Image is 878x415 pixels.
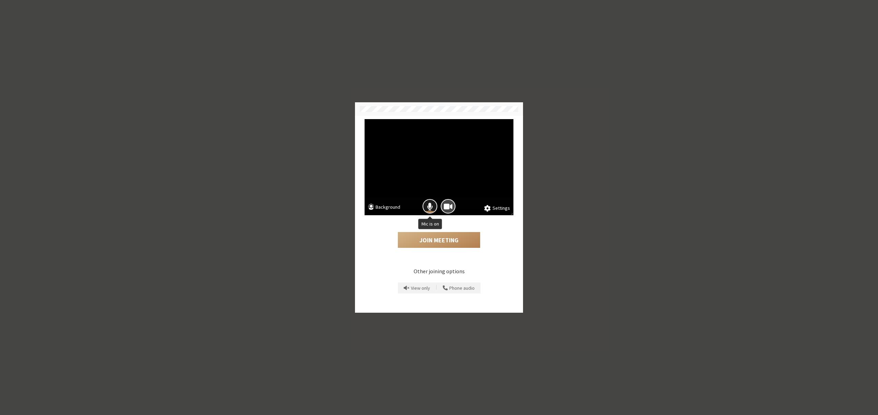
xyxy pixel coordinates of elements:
span: | [436,284,437,292]
span: Phone audio [449,286,475,291]
button: Use your phone for mic and speaker while you view the meeting on this device. [440,283,477,293]
button: Mic is on [423,199,437,214]
p: Other joining options [365,267,513,275]
button: Background [368,204,400,212]
span: View only [411,286,430,291]
button: Prevent echo when there is already an active mic and speaker in the room. [401,283,432,293]
button: Join Meeting [398,232,480,248]
button: Settings [484,205,510,212]
button: Camera is on [441,199,455,214]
